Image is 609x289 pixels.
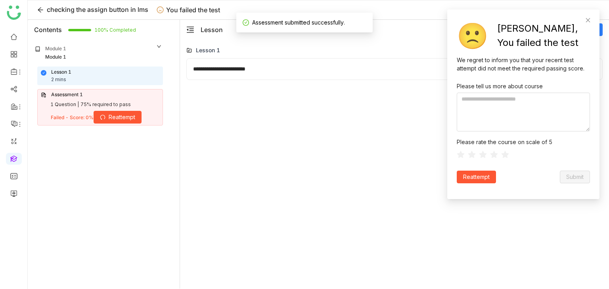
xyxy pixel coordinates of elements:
[45,45,66,53] div: Module 1
[166,5,220,15] span: You failed the test
[252,19,345,26] span: Assessment submitted successfully.
[201,25,223,34] div: Lesson
[94,111,142,124] button: Reattempt
[560,171,590,183] button: Submit
[186,26,194,34] button: menu-fold
[45,53,66,61] div: Module 1
[497,21,590,50] div: [PERSON_NAME], You failed the test
[457,16,488,56] div: 🙁
[94,28,104,32] span: 100% Completed
[109,113,135,122] span: Reattempt
[34,25,62,34] div: Contents
[80,101,131,108] div: 75% required to pass
[51,91,83,99] div: Assessment 1
[47,6,148,13] span: checking the assign button in lms
[196,46,220,54] div: Lesson 1
[51,111,142,124] div: Failed - Score: 0%
[457,138,556,146] label: Please rate the course on scale of 5
[457,56,590,72] div: We regret to inform you that your recent test attempt did not meet the required passing score.
[186,48,192,53] img: lms-folder.svg
[29,40,168,67] div: Module 1Module 1
[50,101,79,108] div: 1 Question |
[463,173,490,181] span: Reattempt
[457,82,547,91] label: Please tell us more about course
[156,6,164,14] img: failed.svg
[51,76,66,84] div: 2 mins
[51,68,71,76] div: Lesson 1
[7,6,21,20] img: logo
[41,92,46,98] img: assessment.svg
[457,171,496,183] button: Reattempt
